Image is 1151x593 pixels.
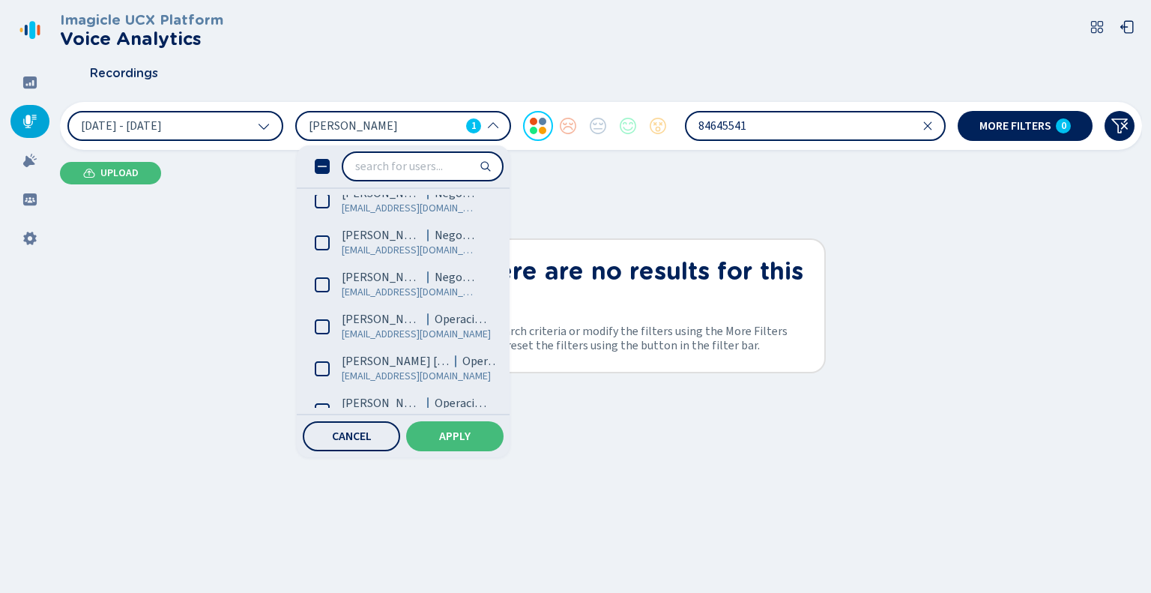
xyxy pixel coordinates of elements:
[22,75,37,90] svg: dashboard-filled
[83,167,95,179] svg: cloud-upload
[979,120,1051,132] span: More filters
[435,396,492,411] span: Operaciones
[1105,111,1135,141] button: Clear filters
[258,120,270,132] svg: chevron-down
[60,162,161,184] button: Upload
[81,120,162,132] span: [DATE] - [DATE]
[303,421,400,451] button: Cancel
[10,105,49,138] div: Recordings
[90,67,158,80] span: Recordings
[342,285,477,300] span: [EMAIL_ADDRESS][DOMAIN_NAME]
[10,183,49,216] div: Groups
[342,228,421,243] span: [PERSON_NAME]
[342,396,421,411] span: [PERSON_NAME]
[462,354,501,369] span: Operaciones
[1061,120,1066,132] span: 0
[686,112,944,139] input: Filter by words contained in transcription
[435,270,477,285] span: Negocios
[342,354,449,369] span: [PERSON_NAME] [PERSON_NAME]
[342,201,477,216] span: [EMAIL_ADDRESS][DOMAIN_NAME]
[60,12,223,28] h3: Imagicle UCX Platform
[10,144,49,177] div: Alarms
[100,167,139,179] span: Upload
[309,118,460,134] span: [PERSON_NAME]
[342,312,421,327] span: [PERSON_NAME]
[22,114,37,129] svg: mic-fill
[1120,19,1135,34] svg: box-arrow-left
[487,120,499,132] svg: chevron-up
[332,430,372,442] span: Cancel
[343,153,502,180] input: search for users...
[342,327,492,342] span: [EMAIL_ADDRESS][DOMAIN_NAME]
[480,160,492,172] svg: search
[10,66,49,99] div: Dashboard
[67,111,283,141] button: [DATE] - [DATE]
[22,192,37,207] svg: groups-filled
[342,270,421,285] span: [PERSON_NAME]
[60,28,223,49] h2: Voice Analytics
[471,118,477,133] span: 1
[342,369,501,384] span: [EMAIL_ADDRESS][DOMAIN_NAME]
[1111,117,1129,135] svg: funnel-disabled
[922,120,934,132] svg: close
[435,228,477,243] span: Negocios
[439,430,471,442] span: Apply
[342,243,477,258] span: [EMAIL_ADDRESS][DOMAIN_NAME]
[435,312,492,327] span: Operaciones
[406,421,504,451] button: Apply
[22,153,37,168] svg: alarm-filled
[958,111,1093,141] button: More filters0
[10,222,49,255] div: Settings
